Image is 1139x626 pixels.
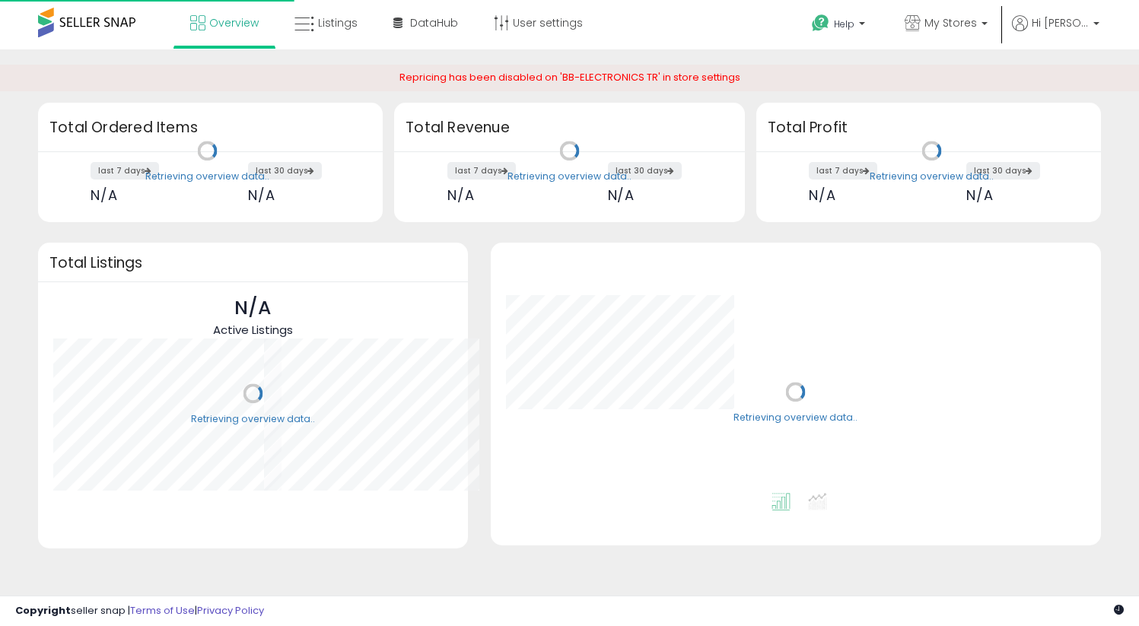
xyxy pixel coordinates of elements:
span: My Stores [924,15,977,30]
a: Privacy Policy [197,603,264,618]
div: Retrieving overview data.. [145,170,269,183]
span: Hi [PERSON_NAME] [1032,15,1089,30]
span: Listings [318,15,358,30]
span: DataHub [410,15,458,30]
a: Terms of Use [130,603,195,618]
div: Retrieving overview data.. [191,412,315,426]
div: Retrieving overview data.. [870,170,994,183]
div: seller snap | | [15,604,264,618]
span: Help [834,17,854,30]
a: Help [800,2,880,49]
i: Get Help [811,14,830,33]
span: Overview [209,15,259,30]
div: Retrieving overview data.. [733,411,857,424]
span: Repricing has been disabled on 'BB-ELECTRONICS TR' in store settings [399,70,740,84]
strong: Copyright [15,603,71,618]
div: Retrieving overview data.. [507,170,632,183]
a: Hi [PERSON_NAME] [1012,15,1099,49]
